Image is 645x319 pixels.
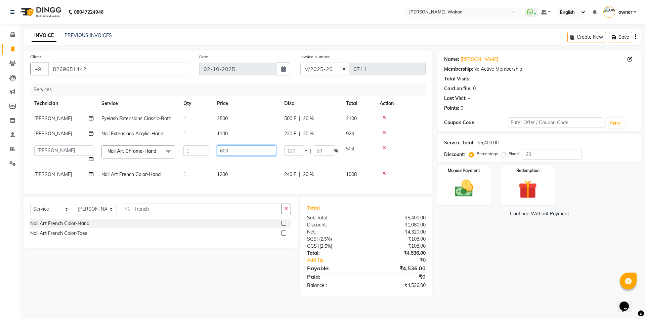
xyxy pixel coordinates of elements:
span: | [310,147,311,154]
a: Add Tip [302,257,377,264]
div: Paid: [302,273,366,281]
div: ₹4,320.00 [366,228,430,236]
span: 1200 [217,171,228,177]
span: 2500 [217,115,228,121]
span: 20 % [303,171,314,178]
div: ₹5,400.00 [477,139,499,146]
div: - [468,95,470,102]
span: | [299,171,300,178]
span: 1 [183,171,186,177]
span: 504 [346,146,354,152]
div: Nail Art French Color-Hand [30,220,89,227]
span: Nail Extensions Acrylic-Hand [101,131,163,137]
label: Percentage [477,151,498,157]
th: Total [342,96,376,111]
button: Save [609,32,632,42]
span: 1100 [217,131,228,137]
div: Name: [444,56,459,63]
div: Total: [302,250,366,257]
div: Last Visit: [444,95,467,102]
div: Nail Art French Color-Toes [30,230,87,237]
img: owner [603,6,615,18]
a: PREVIOUS INVOICES [64,32,112,38]
label: Manual Payment [448,168,480,174]
th: Technician [30,96,97,111]
th: Service [97,96,179,111]
span: Eyelash Extensions Classic-Both [101,115,171,121]
span: 20 % [303,115,314,122]
input: Enter Offer / Coupon Code [508,117,603,128]
a: x [156,148,159,154]
button: Apply [606,118,625,128]
span: 500 F [284,115,296,122]
span: 220 F [284,130,296,137]
iframe: chat widget [617,292,638,312]
div: Discount: [302,221,366,228]
span: Nail Art Chrome-Hand [107,148,156,154]
div: Payable: [302,264,366,272]
span: Total [307,204,322,211]
input: Search or Scan [122,204,282,214]
a: INVOICE [32,30,56,42]
div: ₹0 [366,273,430,281]
span: [PERSON_NAME] [34,115,72,121]
button: +91 [30,63,49,75]
div: Points: [444,105,459,112]
span: 2.5% [320,236,331,242]
label: Client [30,54,41,60]
span: 2100 [346,115,357,121]
span: 2.5% [321,243,331,249]
span: owner [618,9,632,16]
a: Continue Without Payment [439,210,640,217]
th: Action [376,96,426,111]
img: logo [17,3,63,22]
span: F [304,147,307,154]
img: _gift.svg [513,178,543,201]
div: ₹5,400.00 [366,214,430,221]
span: 240 F [284,171,296,178]
label: Date [199,54,208,60]
div: 0 [461,105,463,112]
span: Nail Art French Color-Hand [101,171,161,177]
span: | [299,115,300,122]
div: Total Visits: [444,75,471,82]
label: Invoice Number [300,54,330,60]
div: Service Total: [444,139,475,146]
span: | [299,130,300,137]
th: Qty [179,96,213,111]
div: ₹0 [377,257,430,264]
span: SGST [307,236,319,242]
div: 0 [473,85,476,92]
div: ₹4,536.00 [366,250,430,257]
div: ₹4,536.00 [366,282,430,289]
div: Net: [302,228,366,236]
span: 924 [346,131,354,137]
th: Disc [280,96,342,111]
label: Fixed [509,151,519,157]
div: ₹108.00 [366,236,430,243]
button: Create New [567,32,606,42]
div: Sub Total: [302,214,366,221]
div: ₹1,080.00 [366,221,430,228]
img: _cash.svg [449,178,479,199]
div: Discount: [444,151,465,158]
div: ( ) [302,243,366,250]
div: ( ) [302,236,366,243]
span: 1 [183,115,186,121]
div: Membership: [444,66,473,73]
div: Balance : [302,282,366,289]
input: Search by Name/Mobile/Email/Code [48,63,189,75]
div: Card on file: [444,85,472,92]
div: ₹4,536.00 [366,264,430,272]
b: 08047224946 [74,3,103,22]
span: 1 [183,131,186,137]
div: ₹108.00 [366,243,430,250]
span: [PERSON_NAME] [34,131,72,137]
th: Price [213,96,280,111]
span: % [334,147,338,154]
div: Services [31,83,431,96]
div: Coupon Code [444,119,508,126]
label: Redemption [516,168,540,174]
span: [PERSON_NAME] [34,171,72,177]
span: CGST [307,243,319,249]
